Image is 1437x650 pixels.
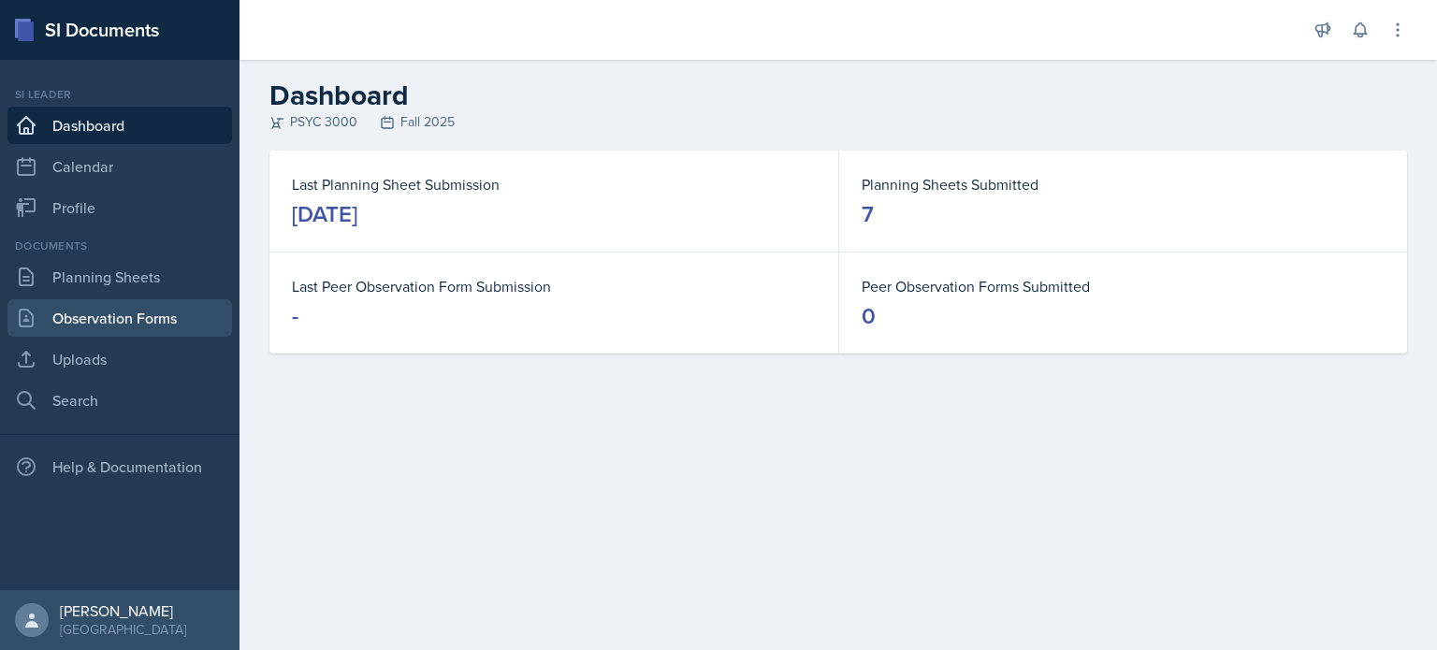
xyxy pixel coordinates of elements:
[60,620,186,639] div: [GEOGRAPHIC_DATA]
[292,173,816,195] dt: Last Planning Sheet Submission
[292,275,816,297] dt: Last Peer Observation Form Submission
[7,107,232,144] a: Dashboard
[7,238,232,254] div: Documents
[7,148,232,185] a: Calendar
[292,199,357,229] div: [DATE]
[862,301,876,331] div: 0
[292,301,298,331] div: -
[862,275,1385,297] dt: Peer Observation Forms Submitted
[7,258,232,296] a: Planning Sheets
[862,199,874,229] div: 7
[269,112,1407,132] div: PSYC 3000 Fall 2025
[7,86,232,103] div: Si leader
[862,173,1385,195] dt: Planning Sheets Submitted
[7,299,232,337] a: Observation Forms
[269,79,1407,112] h2: Dashboard
[7,382,232,419] a: Search
[7,340,232,378] a: Uploads
[7,448,232,485] div: Help & Documentation
[60,601,186,620] div: [PERSON_NAME]
[7,189,232,226] a: Profile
